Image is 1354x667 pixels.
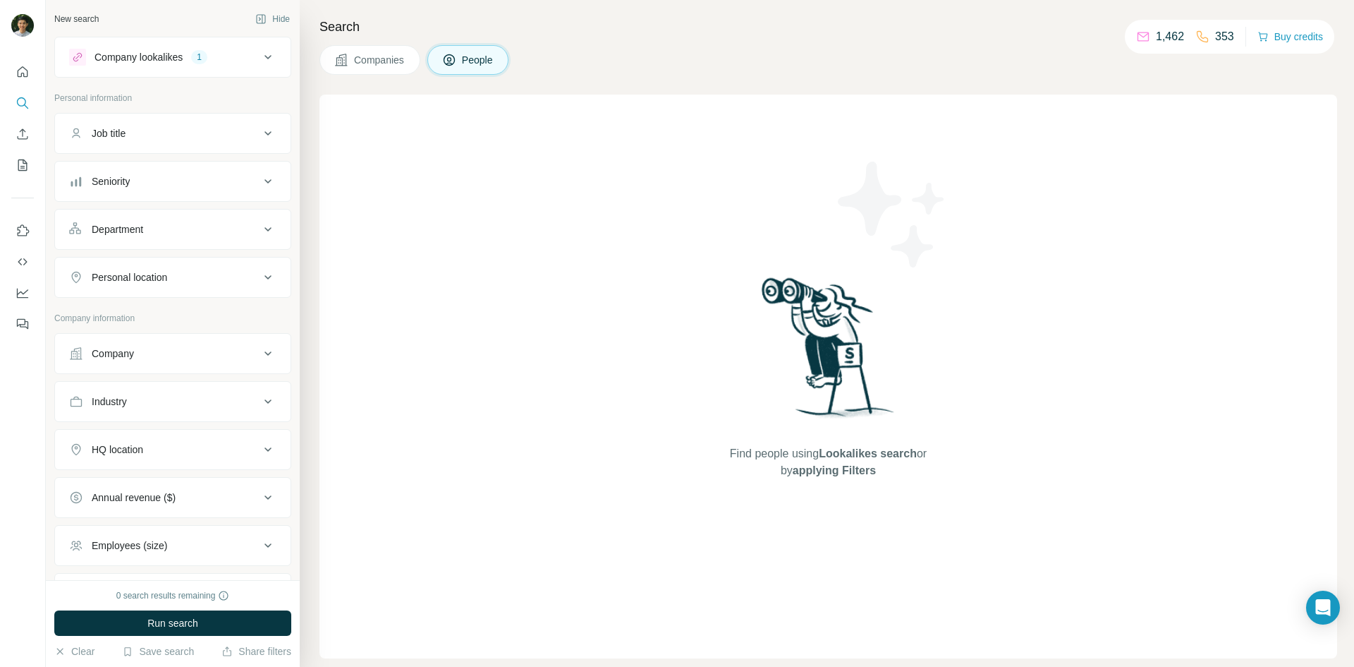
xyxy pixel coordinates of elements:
[11,311,34,337] button: Feedback
[54,312,291,325] p: Company information
[55,577,291,611] button: Technologies
[92,270,167,284] div: Personal location
[11,14,34,37] img: Avatar
[354,53,405,67] span: Companies
[11,218,34,244] button: Use Surfe on LinkedIn
[55,116,291,150] button: Job title
[55,337,291,371] button: Company
[92,395,127,409] div: Industry
[1215,28,1234,45] p: 353
[55,433,291,467] button: HQ location
[55,212,291,246] button: Department
[191,51,207,64] div: 1
[92,443,143,457] div: HQ location
[54,13,99,25] div: New search
[92,222,143,236] div: Department
[319,17,1337,37] h4: Search
[92,174,130,188] div: Seniority
[755,274,902,431] img: Surfe Illustration - Woman searching with binoculars
[11,121,34,147] button: Enrich CSV
[92,539,167,553] div: Employees (size)
[55,529,291,563] button: Employees (size)
[54,611,291,636] button: Run search
[122,644,194,659] button: Save search
[54,644,94,659] button: Clear
[1156,28,1184,45] p: 1,462
[94,50,183,64] div: Company lookalikes
[11,249,34,275] button: Use Surfe API
[221,644,291,659] button: Share filters
[1257,27,1323,47] button: Buy credits
[11,152,34,178] button: My lists
[55,260,291,294] button: Personal location
[55,40,291,74] button: Company lookalikes1
[819,447,917,459] span: Lookalikes search
[462,53,494,67] span: People
[11,280,34,306] button: Dashboard
[147,616,198,630] span: Run search
[1306,591,1340,625] div: Open Intercom Messenger
[715,445,941,479] span: Find people using or by
[55,385,291,419] button: Industry
[92,126,126,140] div: Job title
[55,164,291,198] button: Seniority
[245,8,300,30] button: Hide
[793,464,876,476] span: applying Filters
[829,151,956,278] img: Surfe Illustration - Stars
[11,59,34,85] button: Quick start
[11,90,34,116] button: Search
[92,347,134,361] div: Company
[116,589,230,602] div: 0 search results remaining
[92,491,176,505] div: Annual revenue ($)
[54,92,291,104] p: Personal information
[55,481,291,515] button: Annual revenue ($)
